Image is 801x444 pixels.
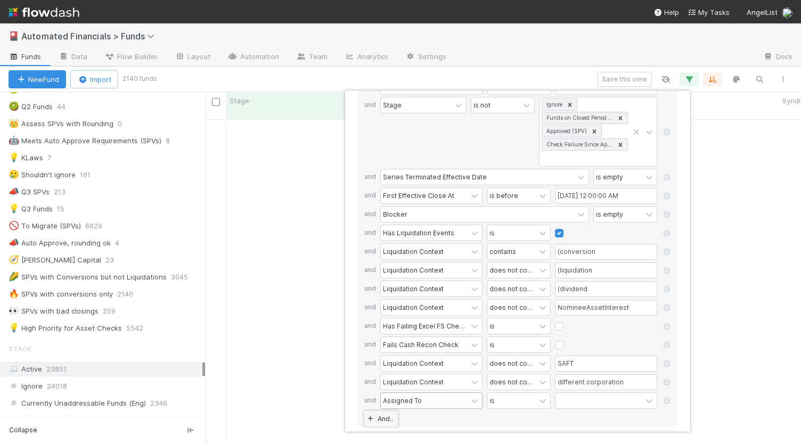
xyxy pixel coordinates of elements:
[383,191,454,200] div: First Effective Close At
[489,396,495,405] div: is
[383,209,407,219] div: Blocker
[364,169,380,187] div: and
[364,225,380,243] div: and
[364,206,380,225] div: and
[596,172,623,182] div: is empty
[383,396,422,405] div: Assigned To
[489,302,533,312] div: does not contain
[364,187,380,206] div: and
[383,321,465,331] div: Has Failing Excel FS Checks Excluding Rounding Tolerance
[383,302,444,312] div: Liquidation Context
[364,97,380,169] div: and
[489,284,533,293] div: does not contain
[383,358,444,368] div: Liquidation Context
[364,374,380,392] div: and
[364,262,380,281] div: and
[364,392,380,411] div: and
[489,321,495,331] div: is
[364,336,380,355] div: and
[473,100,491,110] div: is not
[489,340,495,349] div: is
[543,126,589,137] div: Approved (SPV)
[489,265,533,275] div: does not contain
[489,246,516,256] div: contains
[383,340,459,349] div: Fails Cash Recon Check
[364,318,380,336] div: and
[364,411,398,426] a: And..
[489,377,533,387] div: does not contain
[543,139,615,150] div: Check Failure Since Approved (SPV)
[383,265,444,275] div: Liquidation Context
[596,209,623,219] div: is empty
[364,299,380,318] div: and
[543,99,564,110] div: Ignore
[364,281,380,299] div: and
[364,355,380,374] div: and
[383,100,402,110] div: Stage
[383,377,444,387] div: Liquidation Context
[383,228,454,237] div: Has Liquidation Events
[489,191,518,200] div: is before
[383,246,444,256] div: Liquidation Context
[489,228,495,237] div: is
[489,358,533,368] div: does not contain
[543,112,615,124] div: Funds on Closed Period Accounting
[383,284,444,293] div: Liquidation Context
[383,172,487,182] div: Series Terminated Effective Date
[364,243,380,262] div: and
